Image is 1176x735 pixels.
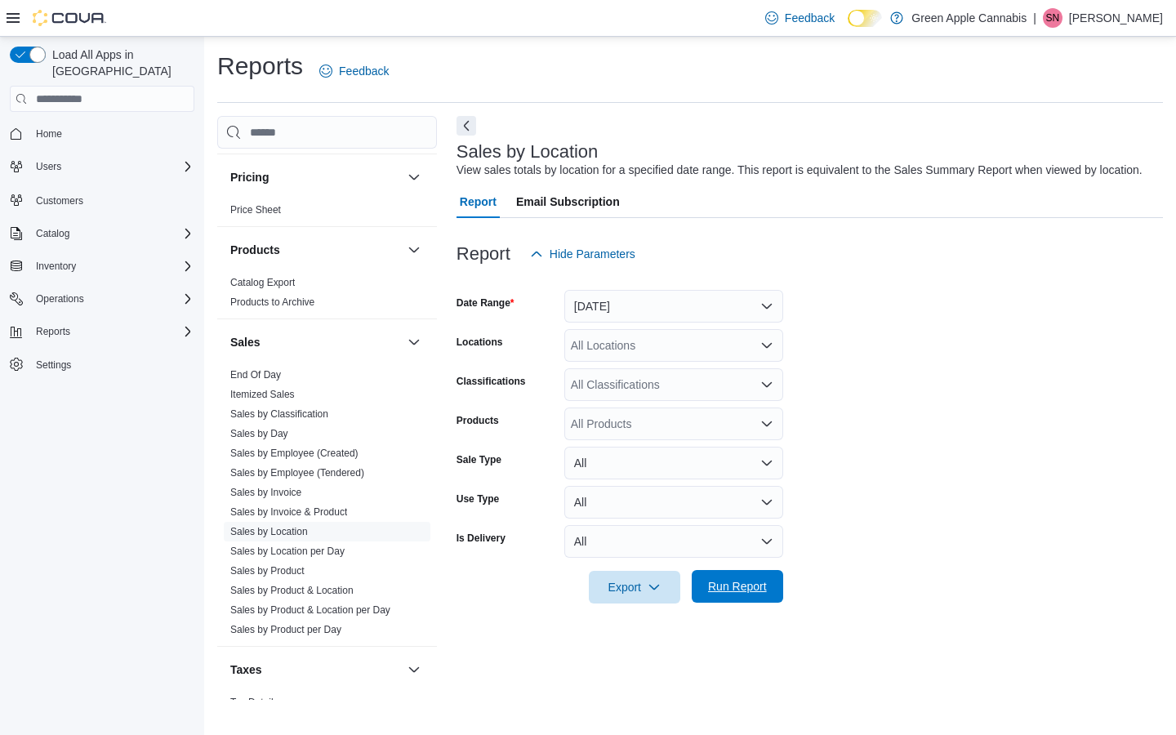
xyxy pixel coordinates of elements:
[230,169,269,185] h3: Pricing
[230,408,328,421] span: Sales by Classification
[708,578,767,595] span: Run Report
[230,565,305,577] a: Sales by Product
[230,334,401,350] button: Sales
[457,414,499,427] label: Products
[1033,8,1036,28] p: |
[230,448,359,459] a: Sales by Employee (Created)
[230,506,347,518] a: Sales by Invoice & Product
[230,697,278,708] a: Tax Details
[3,353,201,376] button: Settings
[230,447,359,460] span: Sales by Employee (Created)
[3,188,201,212] button: Customers
[230,623,341,636] span: Sales by Product per Day
[230,584,354,597] span: Sales by Product & Location
[230,624,341,635] a: Sales by Product per Day
[457,336,503,349] label: Locations
[230,242,401,258] button: Products
[230,486,301,499] span: Sales by Invoice
[1043,8,1062,28] div: Sheri Norman
[3,320,201,343] button: Reports
[230,661,262,678] h3: Taxes
[29,289,91,309] button: Operations
[230,296,314,308] a: Products to Archive
[3,287,201,310] button: Operations
[230,277,295,288] a: Catalog Export
[457,375,526,388] label: Classifications
[230,506,347,519] span: Sales by Invoice & Product
[230,388,295,401] span: Itemized Sales
[29,354,194,375] span: Settings
[564,447,783,479] button: All
[29,123,194,144] span: Home
[759,2,841,34] a: Feedback
[3,222,201,245] button: Catalog
[230,169,401,185] button: Pricing
[230,545,345,558] span: Sales by Location per Day
[46,47,194,79] span: Load All Apps in [GEOGRAPHIC_DATA]
[230,526,308,537] a: Sales by Location
[564,525,783,558] button: All
[29,224,76,243] button: Catalog
[230,389,295,400] a: Itemized Sales
[760,339,773,352] button: Open list of options
[848,10,882,27] input: Dark Mode
[29,256,194,276] span: Inventory
[36,325,70,338] span: Reports
[457,492,499,506] label: Use Type
[29,224,194,243] span: Catalog
[1046,8,1060,28] span: SN
[230,242,280,258] h3: Products
[457,116,476,136] button: Next
[564,290,783,323] button: [DATE]
[457,453,501,466] label: Sale Type
[230,564,305,577] span: Sales by Product
[230,428,288,439] a: Sales by Day
[230,276,295,289] span: Catalog Export
[230,604,390,616] a: Sales by Product & Location per Day
[3,155,201,178] button: Users
[457,162,1143,179] div: View sales totals by location for a specified date range. This report is equivalent to the Sales ...
[339,63,389,79] span: Feedback
[29,157,68,176] button: Users
[230,585,354,596] a: Sales by Product & Location
[230,408,328,420] a: Sales by Classification
[29,124,69,144] a: Home
[3,255,201,278] button: Inventory
[457,296,514,310] label: Date Range
[217,365,437,646] div: Sales
[29,256,82,276] button: Inventory
[1069,8,1163,28] p: [PERSON_NAME]
[29,289,194,309] span: Operations
[230,525,308,538] span: Sales by Location
[36,160,61,173] span: Users
[36,292,84,305] span: Operations
[599,571,670,604] span: Export
[230,296,314,309] span: Products to Archive
[230,368,281,381] span: End Of Day
[217,200,437,226] div: Pricing
[404,167,424,187] button: Pricing
[36,127,62,140] span: Home
[36,260,76,273] span: Inventory
[457,142,599,162] h3: Sales by Location
[217,50,303,82] h1: Reports
[523,238,642,270] button: Hide Parameters
[36,227,69,240] span: Catalog
[29,355,78,375] a: Settings
[230,604,390,617] span: Sales by Product & Location per Day
[217,273,437,318] div: Products
[230,427,288,440] span: Sales by Day
[692,570,783,603] button: Run Report
[564,486,783,519] button: All
[589,571,680,604] button: Export
[785,10,835,26] span: Feedback
[33,10,106,26] img: Cova
[3,122,201,145] button: Home
[404,332,424,352] button: Sales
[29,322,77,341] button: Reports
[230,661,401,678] button: Taxes
[10,115,194,419] nav: Complex example
[911,8,1027,28] p: Green Apple Cannabis
[29,191,90,211] a: Customers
